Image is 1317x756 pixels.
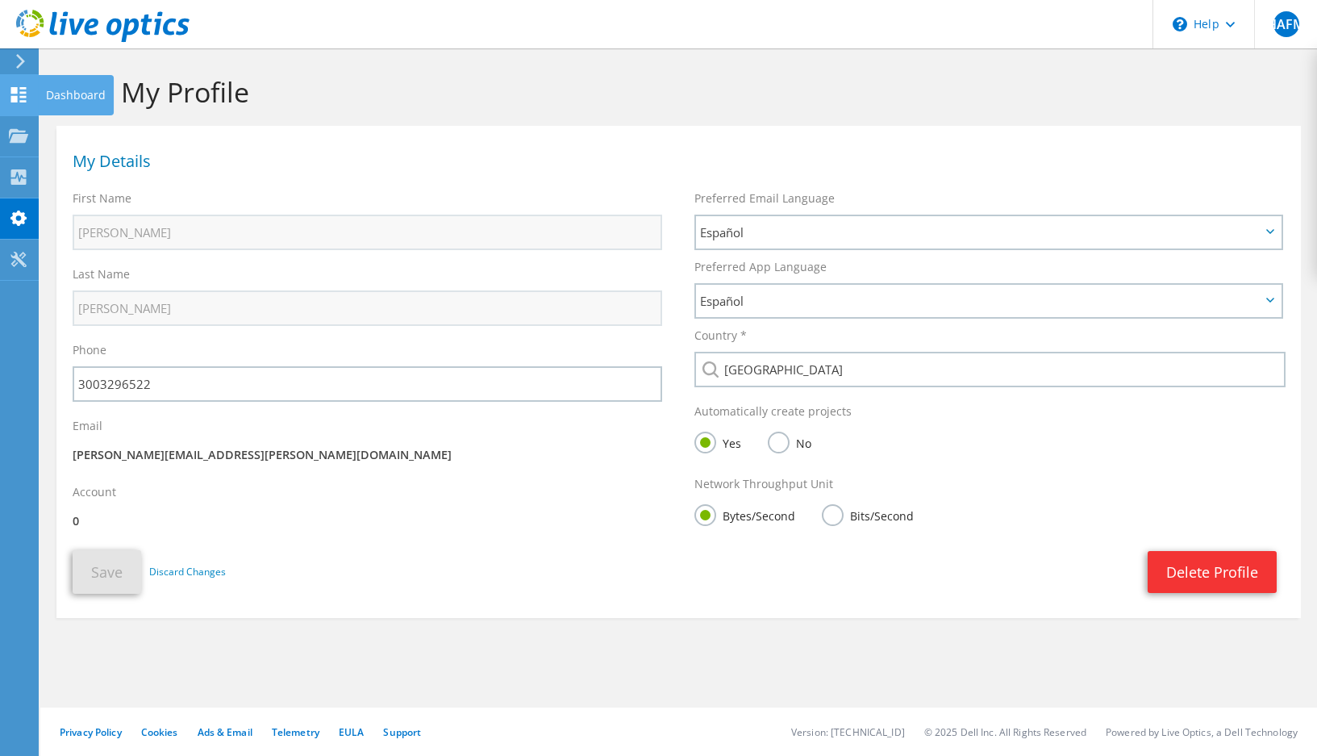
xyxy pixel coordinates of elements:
[694,504,795,524] label: Bytes/Second
[924,725,1086,739] li: © 2025 Dell Inc. All Rights Reserved
[700,223,1260,242] span: Español
[73,484,116,500] label: Account
[73,446,662,464] p: [PERSON_NAME][EMAIL_ADDRESS][PERSON_NAME][DOMAIN_NAME]
[60,725,122,739] a: Privacy Policy
[73,153,1277,169] h1: My Details
[198,725,252,739] a: Ads & Email
[339,725,364,739] a: EULA
[694,403,852,420] label: Automatically create projects
[694,432,741,452] label: Yes
[694,190,835,207] label: Preferred Email Language
[73,550,141,594] button: Save
[73,342,106,358] label: Phone
[38,75,114,115] div: Dashboard
[141,725,178,739] a: Cookies
[1173,17,1187,31] svg: \n
[383,725,421,739] a: Support
[1273,11,1299,37] span: HAFM
[694,476,833,492] label: Network Throughput Unit
[791,725,905,739] li: Version: [TECHNICAL_ID]
[73,266,130,282] label: Last Name
[694,328,747,344] label: Country *
[65,75,1285,109] h1: Edit My Profile
[73,512,662,530] p: 0
[149,563,226,581] a: Discard Changes
[768,432,811,452] label: No
[700,291,1260,311] span: Español
[1106,725,1298,739] li: Powered by Live Optics, a Dell Technology
[822,504,914,524] label: Bits/Second
[73,418,102,434] label: Email
[694,259,827,275] label: Preferred App Language
[73,190,131,207] label: First Name
[272,725,319,739] a: Telemetry
[1148,551,1277,593] a: Delete Profile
